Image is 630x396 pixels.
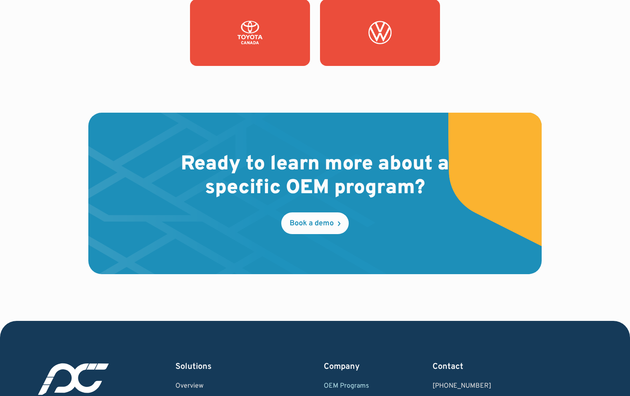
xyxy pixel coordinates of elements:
[324,383,369,390] a: OEM Programs
[350,21,410,44] img: Volkswagen
[220,21,280,44] img: Toyota Canada
[324,361,369,373] div: Company
[175,383,260,390] a: Overview
[290,220,334,227] div: Book a demo
[175,361,260,373] div: Solutions
[432,361,568,373] div: Contact
[281,212,349,234] a: Book a demo
[432,383,568,390] div: [PHONE_NUMBER]
[142,153,488,201] h2: Ready to learn more about a specific OEM program?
